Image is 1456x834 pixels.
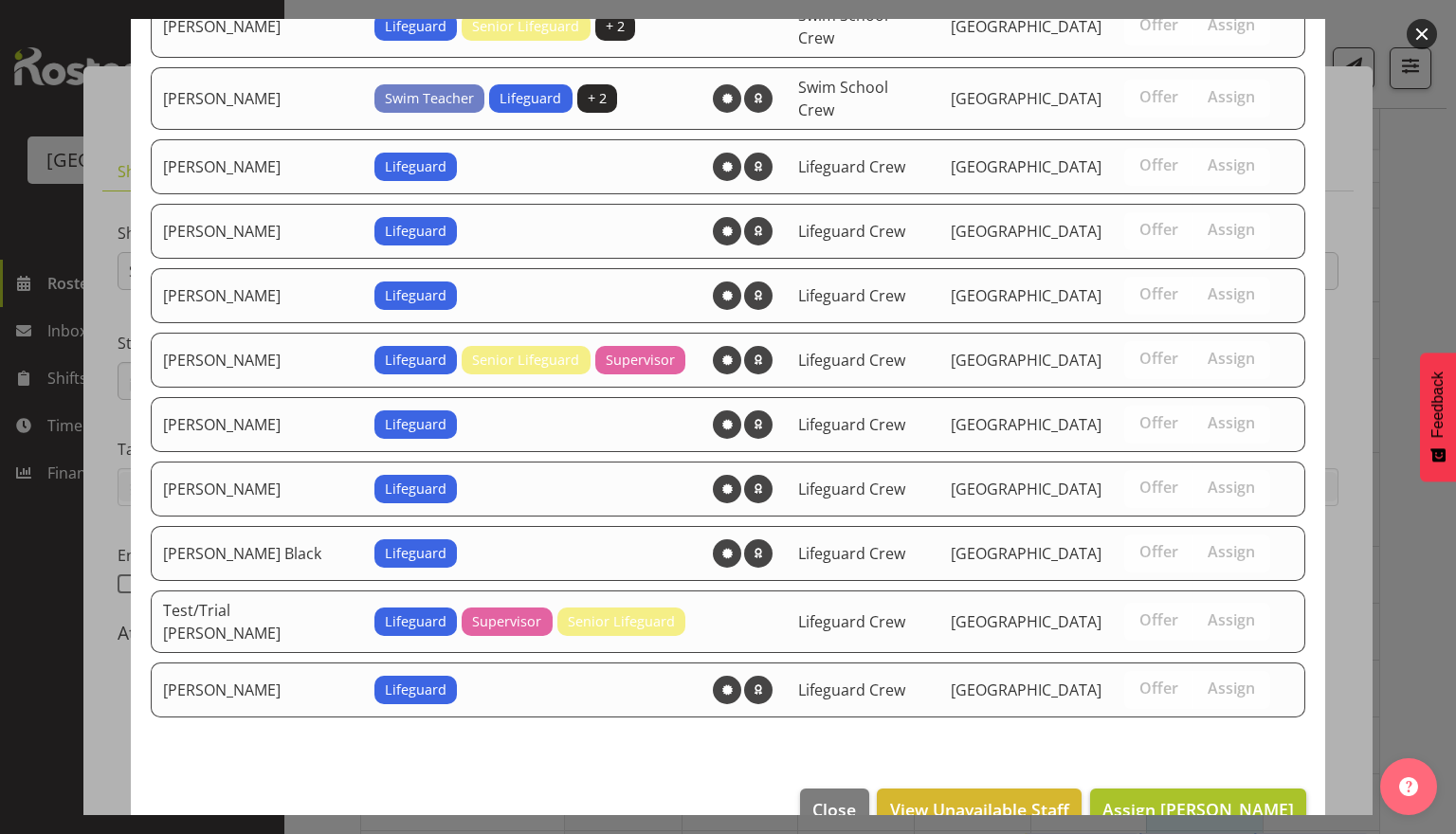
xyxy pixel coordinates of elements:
[1139,610,1178,629] span: Offer
[385,156,446,177] span: Lifeguard
[1139,478,1178,497] span: Offer
[951,285,1101,306] span: [GEOGRAPHIC_DATA]
[1208,87,1255,106] span: Assign
[568,611,675,632] span: Senior Lifeguard
[151,526,363,581] td: [PERSON_NAME] Black
[890,797,1069,822] span: View Unavailable Staff
[1139,542,1178,561] span: Offer
[951,221,1101,242] span: [GEOGRAPHIC_DATA]
[798,479,905,499] span: Lifeguard Crew
[1420,353,1456,481] button: Feedback - Show survey
[951,414,1101,435] span: [GEOGRAPHIC_DATA]
[798,156,905,177] span: Lifeguard Crew
[1208,610,1255,629] span: Assign
[606,350,675,371] span: Supervisor
[951,88,1101,109] span: [GEOGRAPHIC_DATA]
[385,350,446,371] span: Lifeguard
[1399,777,1418,796] img: help-xxl-2.png
[151,67,363,130] td: [PERSON_NAME]
[151,333,363,388] td: [PERSON_NAME]
[1139,284,1178,303] span: Offer
[588,88,607,109] span: + 2
[385,479,446,499] span: Lifeguard
[151,662,363,717] td: [PERSON_NAME]
[1139,220,1178,239] span: Offer
[385,611,446,632] span: Lifeguard
[1139,349,1178,368] span: Offer
[951,543,1101,564] span: [GEOGRAPHIC_DATA]
[151,139,363,194] td: [PERSON_NAME]
[385,221,446,242] span: Lifeguard
[1139,15,1178,34] span: Offer
[151,462,363,517] td: [PERSON_NAME]
[1208,542,1255,561] span: Assign
[951,16,1101,37] span: [GEOGRAPHIC_DATA]
[1139,679,1178,698] span: Offer
[798,611,905,632] span: Lifeguard Crew
[1208,220,1255,239] span: Assign
[1208,284,1255,303] span: Assign
[1208,15,1255,34] span: Assign
[798,543,905,564] span: Lifeguard Crew
[385,88,474,109] span: Swim Teacher
[606,16,625,37] span: + 2
[385,680,446,700] span: Lifeguard
[385,543,446,564] span: Lifeguard
[800,789,868,830] button: Close
[151,268,363,323] td: [PERSON_NAME]
[798,414,905,435] span: Lifeguard Crew
[151,204,363,259] td: [PERSON_NAME]
[812,797,856,822] span: Close
[1102,798,1294,821] span: Assign [PERSON_NAME]
[151,397,363,452] td: [PERSON_NAME]
[1429,372,1447,438] span: Feedback
[951,350,1101,371] span: [GEOGRAPHIC_DATA]
[951,156,1101,177] span: [GEOGRAPHIC_DATA]
[951,611,1101,632] span: [GEOGRAPHIC_DATA]
[1208,478,1255,497] span: Assign
[951,680,1101,700] span: [GEOGRAPHIC_DATA]
[798,350,905,371] span: Lifeguard Crew
[385,285,446,306] span: Lifeguard
[798,680,905,700] span: Lifeguard Crew
[798,77,888,120] span: Swim School Crew
[500,88,561,109] span: Lifeguard
[1208,679,1255,698] span: Assign
[1139,87,1178,106] span: Offer
[1139,413,1178,432] span: Offer
[1208,413,1255,432] span: Assign
[798,5,888,48] span: Swim School Crew
[385,16,446,37] span: Lifeguard
[1090,789,1306,830] button: Assign [PERSON_NAME]
[951,479,1101,499] span: [GEOGRAPHIC_DATA]
[1208,155,1255,174] span: Assign
[151,590,363,653] td: Test/Trial [PERSON_NAME]
[385,414,446,435] span: Lifeguard
[798,285,905,306] span: Lifeguard Crew
[1139,155,1178,174] span: Offer
[472,16,579,37] span: Senior Lifeguard
[472,611,541,632] span: Supervisor
[1208,349,1255,368] span: Assign
[798,221,905,242] span: Lifeguard Crew
[472,350,579,371] span: Senior Lifeguard
[877,789,1081,830] button: View Unavailable Staff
